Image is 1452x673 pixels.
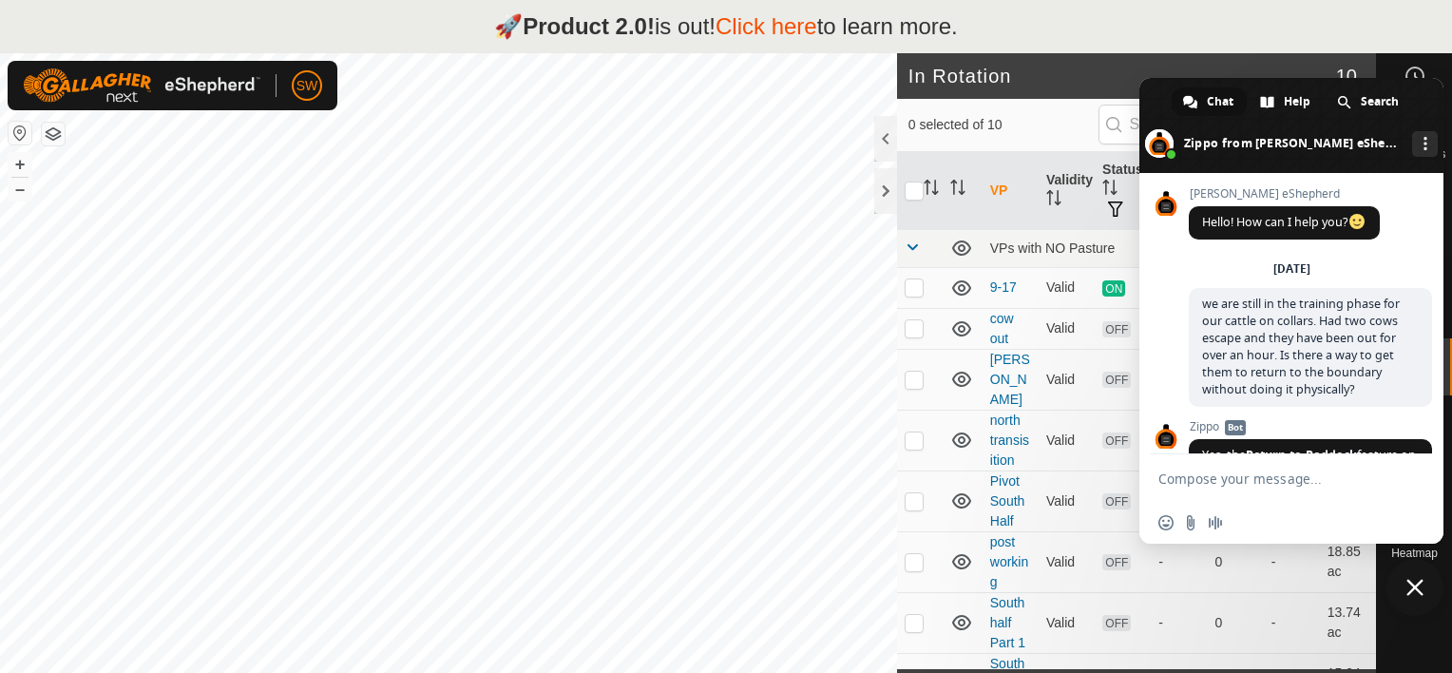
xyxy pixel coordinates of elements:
[990,473,1025,529] a: Pivot South Half
[1172,87,1247,116] div: Chat
[1039,349,1095,410] td: Valid
[1207,592,1263,653] td: 0
[1158,552,1199,572] div: -
[924,183,939,198] p-sorticon: Activate to sort
[990,352,1030,407] a: [PERSON_NAME]
[1102,372,1131,388] span: OFF
[1320,531,1376,592] td: 18.85 ac
[716,13,817,39] a: Click here
[1039,152,1095,230] th: Validity
[9,153,31,176] button: +
[1102,554,1131,570] span: OFF
[1102,183,1118,198] p-sorticon: Activate to sort
[908,115,1099,135] span: 0 selected of 10
[1264,592,1320,653] td: -
[1202,214,1366,230] span: Hello! How can I help you?
[1208,515,1223,530] span: Audio message
[1102,493,1131,510] span: OFF
[990,413,1029,468] a: north transisition
[1273,263,1310,275] div: [DATE]
[1391,548,1438,559] span: Heatmap
[1225,420,1246,435] span: Bot
[990,534,1028,589] a: post working
[1158,471,1383,488] textarea: Compose your message...
[1102,280,1125,297] span: ON
[1046,193,1061,208] p-sorticon: Activate to sort
[1095,152,1151,230] th: Status
[1361,87,1399,116] span: Search
[1039,471,1095,531] td: Valid
[9,178,31,201] button: –
[1158,613,1199,633] div: -
[1412,131,1438,157] div: More channels
[9,122,31,144] button: Reset Map
[1386,559,1443,616] div: Close chat
[494,10,958,44] p: 🚀 is out! to learn more.
[990,595,1025,650] a: South half Part 1
[1039,592,1095,653] td: Valid
[1099,105,1328,144] input: Search (S)
[296,76,318,96] span: SW
[1320,592,1376,653] td: 13.74 ac
[1102,433,1131,449] span: OFF
[1039,308,1095,349] td: Valid
[1158,515,1174,530] span: Insert an emoji
[523,13,655,39] strong: Product 2.0!
[1326,87,1412,116] div: Search
[1039,267,1095,308] td: Valid
[950,183,965,198] p-sorticon: Activate to sort
[1039,410,1095,471] td: Valid
[983,152,1039,230] th: VP
[1039,531,1095,592] td: Valid
[23,68,260,103] img: Gallagher Logo
[1249,87,1324,116] div: Help
[1189,187,1380,201] span: [PERSON_NAME] eShepherd
[1202,296,1400,397] span: we are still in the training phase for our cattle on collars. Had two cows escape and they have b...
[908,65,1336,87] h2: In Rotation
[1207,87,1233,116] span: Chat
[1336,62,1357,90] span: 10
[42,123,65,145] button: Map Layers
[1284,87,1310,116] span: Help
[1183,515,1198,530] span: Send a file
[990,240,1368,256] div: VPs with NO Pasture
[1264,531,1320,592] td: -
[1102,321,1131,337] span: OFF
[1189,420,1432,433] span: Zippo
[1246,447,1357,463] span: Return-to-Paddock
[990,311,1014,346] a: cow out
[1102,615,1131,631] span: OFF
[990,279,1017,295] a: 9-17
[1207,531,1263,592] td: 0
